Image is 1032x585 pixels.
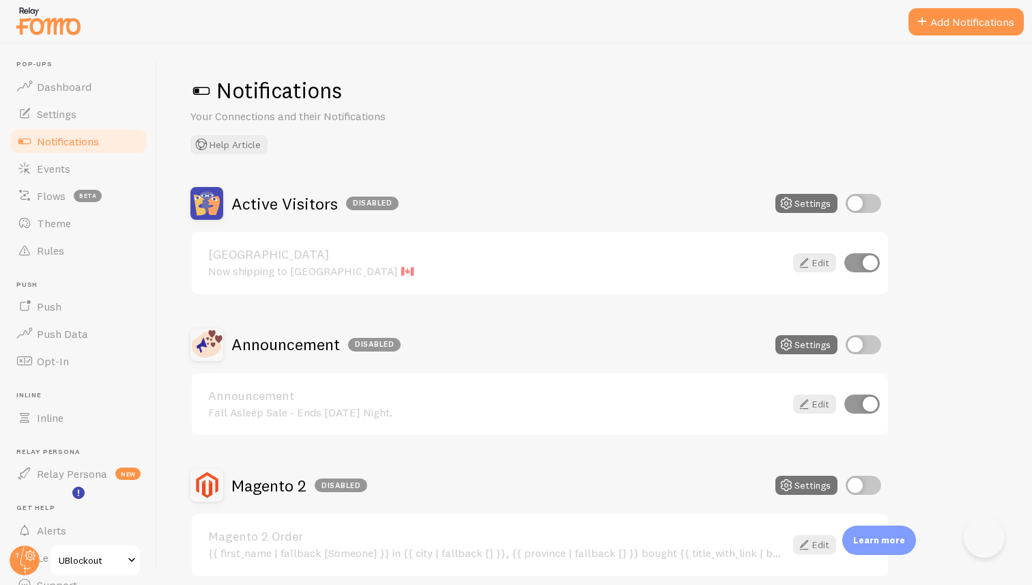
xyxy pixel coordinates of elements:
[8,237,149,264] a: Rules
[8,404,149,431] a: Inline
[74,190,102,202] span: beta
[37,524,66,537] span: Alerts
[8,320,149,347] a: Push Data
[37,162,70,175] span: Events
[8,347,149,375] a: Opt-In
[775,476,837,495] button: Settings
[37,134,99,148] span: Notifications
[16,281,149,289] span: Push
[37,244,64,257] span: Rules
[190,469,223,502] img: Magento 2
[8,128,149,155] a: Notifications
[37,80,91,94] span: Dashboard
[208,406,785,418] div: Fall Asleep Sale - Ends [DATE] Night.
[208,547,785,559] div: {{ first_name | fallback [Someone] }} in {{ city | fallback [] }}, {{ province | fallback [] }} b...
[793,395,836,414] a: Edit
[37,467,107,481] span: Relay Persona
[315,479,367,492] div: Disabled
[37,411,63,425] span: Inline
[115,468,141,480] span: new
[16,60,149,69] span: Pop-ups
[8,100,149,128] a: Settings
[190,76,999,104] h1: Notifications
[348,338,401,352] div: Disabled
[208,248,785,261] a: [GEOGRAPHIC_DATA]
[964,517,1005,558] iframe: Help Scout Beacon - Open
[346,197,399,210] div: Disabled
[37,354,69,368] span: Opt-In
[8,517,149,544] a: Alerts
[208,390,785,402] a: Announcement
[190,187,223,220] img: Active Visitors
[190,109,518,124] p: Your Connections and their Notifications
[8,182,149,210] a: Flows beta
[16,448,149,457] span: Relay Persona
[842,526,916,555] div: Learn more
[72,487,85,499] svg: <p>Watch New Feature Tutorials!</p>
[190,135,268,154] button: Help Article
[37,189,66,203] span: Flows
[59,552,124,569] span: UBlockout
[208,265,785,277] div: Now shipping to [GEOGRAPHIC_DATA] 🇨🇦
[8,155,149,182] a: Events
[208,530,785,543] a: Magento 2 Order
[49,544,141,577] a: UBlockout
[853,534,905,547] p: Learn more
[37,216,71,230] span: Theme
[37,327,88,341] span: Push Data
[775,194,837,213] button: Settings
[8,460,149,487] a: Relay Persona new
[231,193,399,214] h2: Active Visitors
[16,391,149,400] span: Inline
[37,300,61,313] span: Push
[14,3,83,38] img: fomo-relay-logo-orange.svg
[775,335,837,354] button: Settings
[37,107,76,121] span: Settings
[190,328,223,361] img: Announcement
[8,210,149,237] a: Theme
[16,504,149,513] span: Get Help
[793,535,836,554] a: Edit
[8,73,149,100] a: Dashboard
[231,334,401,355] h2: Announcement
[793,253,836,272] a: Edit
[231,475,367,496] h2: Magento 2
[8,293,149,320] a: Push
